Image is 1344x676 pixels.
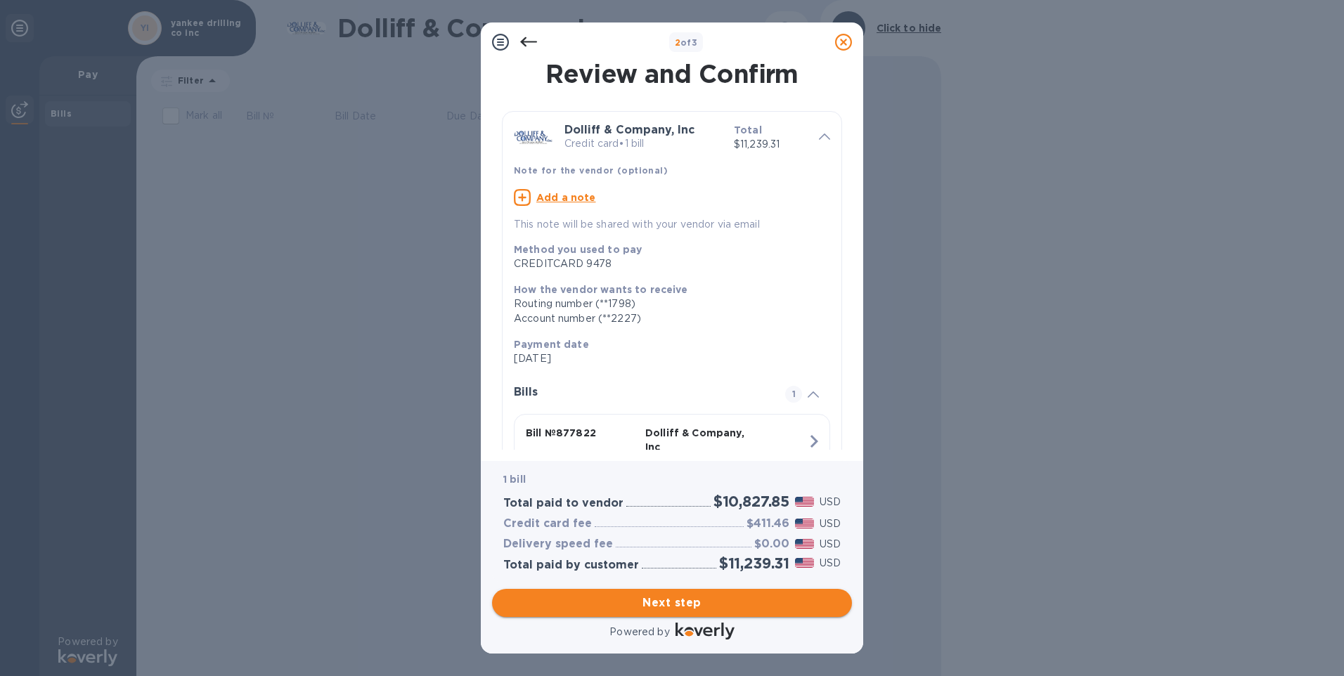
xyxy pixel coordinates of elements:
[675,37,680,48] span: 2
[820,537,841,552] p: USD
[820,516,841,531] p: USD
[514,311,819,326] div: Account number (**2227)
[719,554,789,572] h2: $11,239.31
[514,386,768,399] h3: Bills
[503,517,592,531] h3: Credit card fee
[645,426,759,454] p: Dolliff & Company, Inc
[564,136,723,151] p: Credit card • 1 bill
[514,217,830,232] p: This note will be shared with your vendor via email
[675,37,698,48] b: of 3
[734,137,808,152] p: $11,239.31
[514,256,819,271] div: CREDITCARD 9478
[514,414,830,507] button: Bill №877822Dolliff & Company, Inc
[514,351,819,366] p: [DATE]
[734,124,762,136] b: Total
[795,539,814,549] img: USD
[754,538,789,551] h3: $0.00
[795,519,814,528] img: USD
[514,165,668,176] b: Note for the vendor (optional)
[503,474,526,485] b: 1 bill
[795,558,814,568] img: USD
[526,426,640,440] p: Bill № 877822
[795,497,814,507] img: USD
[564,123,694,136] b: Dolliff & Company, Inc
[503,497,623,510] h3: Total paid to vendor
[503,594,841,611] span: Next step
[503,538,613,551] h3: Delivery speed fee
[514,284,688,295] b: How the vendor wants to receive
[820,495,841,509] p: USD
[713,493,789,510] h2: $10,827.85
[514,297,819,311] div: Routing number (**1798)
[536,192,596,203] u: Add a note
[492,589,852,617] button: Next step
[676,623,735,639] img: Logo
[514,123,830,232] div: Dolliff & Company, IncCredit card•1 billTotal$11,239.31Note for the vendor (optional)Add a noteTh...
[785,386,802,403] span: 1
[503,559,639,572] h3: Total paid by customer
[499,59,845,89] h1: Review and Confirm
[747,517,789,531] h3: $411.46
[514,339,589,350] b: Payment date
[820,556,841,571] p: USD
[514,244,642,255] b: Method you used to pay
[609,625,669,639] p: Powered by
